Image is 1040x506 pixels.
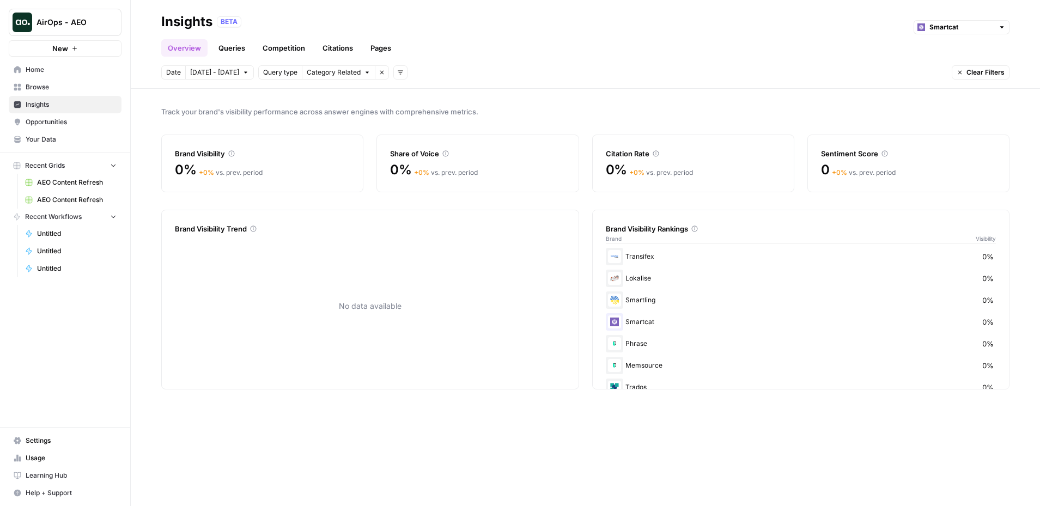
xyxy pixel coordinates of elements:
[414,168,478,178] div: vs. prev. period
[390,148,565,159] div: Share of Voice
[832,168,847,176] span: + 0 %
[199,168,214,176] span: + 0 %
[20,242,121,260] a: Untitled
[263,68,297,77] span: Query type
[13,13,32,32] img: AirOps - AEO Logo
[199,168,263,178] div: vs. prev. period
[832,168,896,178] div: vs. prev. period
[256,39,312,57] a: Competition
[9,432,121,449] a: Settings
[982,360,994,371] span: 0%
[606,161,628,179] span: 0%
[20,225,121,242] a: Untitled
[9,131,121,148] a: Your Data
[821,148,996,159] div: Sentiment Score
[175,148,350,159] div: Brand Visibility
[26,82,117,92] span: Browse
[9,209,121,225] button: Recent Workflows
[821,161,830,179] span: 0
[175,223,565,234] div: Brand Visibility Trend
[608,272,621,285] img: 6o061z60sfxjr7gfqghlxg9lxa7j
[190,68,239,77] span: [DATE] - [DATE]
[37,229,117,239] span: Untitled
[26,117,117,127] span: Opportunities
[26,436,117,446] span: Settings
[606,357,996,374] div: Memsource
[37,195,117,205] span: AEO Content Refresh
[606,335,996,352] div: Phrase
[608,315,621,328] img: rkye1xl29jr3pw1t320t03wecljb
[952,65,1009,80] button: Clear Filters
[9,40,121,57] button: New
[217,16,241,27] div: BETA
[26,65,117,75] span: Home
[9,9,121,36] button: Workspace: AirOps - AEO
[26,100,117,109] span: Insights
[25,212,82,222] span: Recent Workflows
[26,453,117,463] span: Usage
[608,337,621,350] img: dn53qhr8jpu2wjr4f4kz4b1bzz5s
[982,251,994,262] span: 0%
[982,273,994,284] span: 0%
[608,359,621,372] img: cqg1uys5leqaxze75m2pwrdy88af
[629,168,644,176] span: + 0 %
[161,13,212,31] div: Insights
[414,168,429,176] span: + 0 %
[212,39,252,57] a: Queries
[606,313,996,331] div: Smartcat
[982,295,994,306] span: 0%
[161,106,1009,117] span: Track your brand's visibility performance across answer engines with comprehensive metrics.
[52,43,68,54] span: New
[929,22,994,33] input: Smartcat
[982,338,994,349] span: 0%
[608,294,621,307] img: zpq4fvtqt2fyde9bi1z9rkzbfmcd
[982,316,994,327] span: 0%
[37,264,117,273] span: Untitled
[20,260,121,277] a: Untitled
[9,449,121,467] a: Usage
[302,65,375,80] button: Category Related
[9,484,121,502] button: Help + Support
[606,379,996,396] div: Trados
[26,135,117,144] span: Your Data
[976,234,996,243] span: Visibility
[185,65,254,80] button: [DATE] - [DATE]
[26,471,117,480] span: Learning Hub
[606,234,622,243] span: Brand
[166,68,181,77] span: Date
[606,248,996,265] div: Transifex
[390,161,412,179] span: 0%
[608,250,621,263] img: yyb98pu4pyvtw8964a1uni9o9q4s
[316,39,360,57] a: Citations
[966,68,1005,77] span: Clear Filters
[629,168,693,178] div: vs. prev. period
[9,157,121,174] button: Recent Grids
[606,223,996,234] div: Brand Visibility Rankings
[9,96,121,113] a: Insights
[307,68,361,77] span: Category Related
[606,270,996,287] div: Lokalise
[37,246,117,256] span: Untitled
[175,236,565,376] div: No data available
[37,17,102,28] span: AirOps - AEO
[37,178,117,187] span: AEO Content Refresh
[364,39,398,57] a: Pages
[9,78,121,96] a: Browse
[9,61,121,78] a: Home
[606,291,996,309] div: Smartling
[20,174,121,191] a: AEO Content Refresh
[161,39,208,57] a: Overview
[9,467,121,484] a: Learning Hub
[175,161,197,179] span: 0%
[26,488,117,498] span: Help + Support
[25,161,65,170] span: Recent Grids
[608,381,621,394] img: zjj6yg0ppghtcqpsvzde8hy78myb
[9,113,121,131] a: Opportunities
[606,148,781,159] div: Citation Rate
[20,191,121,209] a: AEO Content Refresh
[982,382,994,393] span: 0%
